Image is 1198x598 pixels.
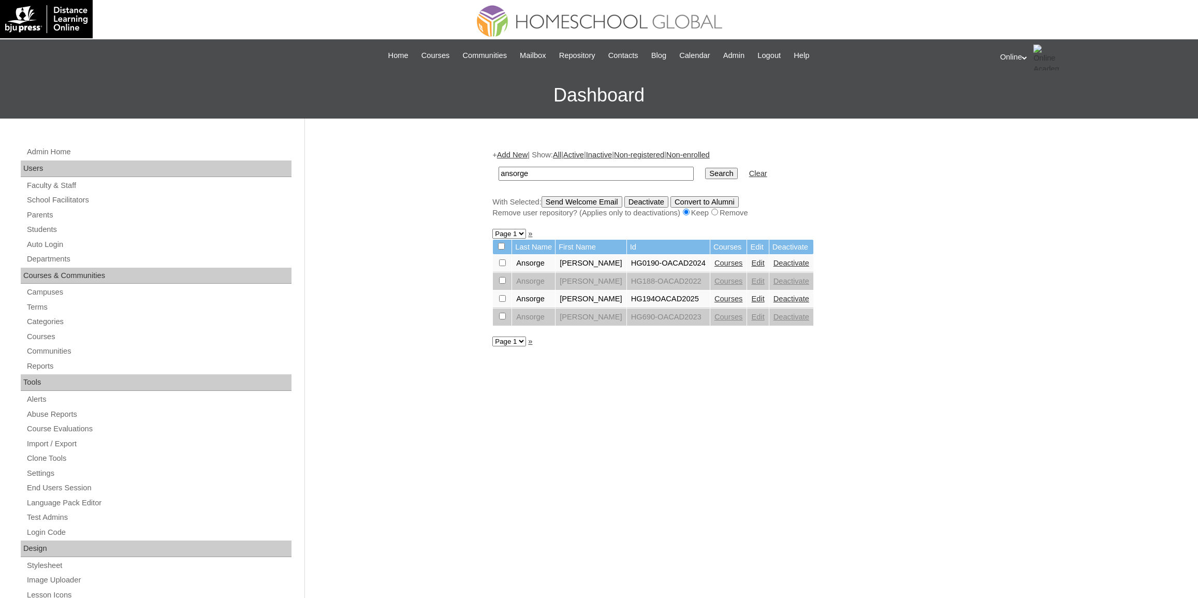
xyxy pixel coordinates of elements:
[26,526,291,539] a: Login Code
[512,273,555,290] td: Ansorge
[1000,45,1188,70] div: Online
[651,50,666,62] span: Blog
[627,240,710,255] td: Id
[556,240,626,255] td: First Name
[757,50,781,62] span: Logout
[26,437,291,450] a: Import / Export
[714,295,743,303] a: Courses
[26,511,291,524] a: Test Admins
[5,72,1193,119] h3: Dashboard
[388,50,408,62] span: Home
[26,574,291,587] a: Image Uploader
[26,559,291,572] a: Stylesheet
[26,482,291,494] a: End Users Session
[679,50,710,62] span: Calendar
[528,229,532,238] a: »
[714,313,743,321] a: Courses
[773,295,809,303] a: Deactivate
[492,150,1005,218] div: + | Show: | | | |
[512,255,555,272] td: Ansorge
[773,259,809,267] a: Deactivate
[26,209,291,222] a: Parents
[26,360,291,373] a: Reports
[26,422,291,435] a: Course Evaluations
[26,301,291,314] a: Terms
[520,50,546,62] span: Mailbox
[627,290,710,308] td: HG194OACAD2025
[627,255,710,272] td: HG0190-OACAD2024
[416,50,455,62] a: Courses
[512,309,555,326] td: Ansorge
[788,50,814,62] a: Help
[556,273,626,290] td: [PERSON_NAME]
[749,169,767,178] a: Clear
[773,277,809,285] a: Deactivate
[556,309,626,326] td: [PERSON_NAME]
[554,50,601,62] a: Repository
[26,179,291,192] a: Faculty & Staff
[26,315,291,328] a: Categories
[614,151,664,159] a: Non-registered
[710,240,747,255] td: Courses
[492,196,1005,218] div: With Selected:
[421,50,450,62] span: Courses
[542,196,622,208] input: Send Welcome Email
[586,151,612,159] a: Inactive
[26,194,291,207] a: School Facilitators
[752,50,786,62] a: Logout
[26,223,291,236] a: Students
[383,50,414,62] a: Home
[769,240,813,255] td: Deactivate
[512,240,555,255] td: Last Name
[751,277,764,285] a: Edit
[553,151,561,159] a: All
[556,290,626,308] td: [PERSON_NAME]
[627,309,710,326] td: HG690-OACAD2023
[794,50,809,62] span: Help
[747,240,768,255] td: Edit
[646,50,671,62] a: Blog
[528,337,532,345] a: »
[26,393,291,406] a: Alerts
[457,50,512,62] a: Communities
[462,50,507,62] span: Communities
[556,255,626,272] td: [PERSON_NAME]
[608,50,638,62] span: Contacts
[26,452,291,465] a: Clone Tools
[21,268,291,284] div: Courses & Communities
[666,151,710,159] a: Non-enrolled
[627,273,710,290] td: HG188-OACAD2022
[26,497,291,509] a: Language Pack Editor
[512,290,555,308] td: Ansorge
[515,50,551,62] a: Mailbox
[21,374,291,391] div: Tools
[499,167,694,181] input: Search
[670,196,739,208] input: Convert to Alumni
[1033,45,1059,70] img: Online Academy
[559,50,595,62] span: Repository
[705,168,737,179] input: Search
[751,259,764,267] a: Edit
[751,295,764,303] a: Edit
[497,151,528,159] a: Add New
[5,5,87,33] img: logo-white.png
[563,151,584,159] a: Active
[492,208,1005,218] div: Remove user repository? (Applies only to deactivations) Keep Remove
[26,408,291,421] a: Abuse Reports
[26,253,291,266] a: Departments
[26,467,291,480] a: Settings
[21,161,291,177] div: Users
[773,313,809,321] a: Deactivate
[26,238,291,251] a: Auto Login
[26,286,291,299] a: Campuses
[603,50,644,62] a: Contacts
[26,145,291,158] a: Admin Home
[714,277,743,285] a: Courses
[751,313,764,321] a: Edit
[723,50,745,62] span: Admin
[26,330,291,343] a: Courses
[674,50,715,62] a: Calendar
[718,50,750,62] a: Admin
[624,196,668,208] input: Deactivate
[21,541,291,557] div: Design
